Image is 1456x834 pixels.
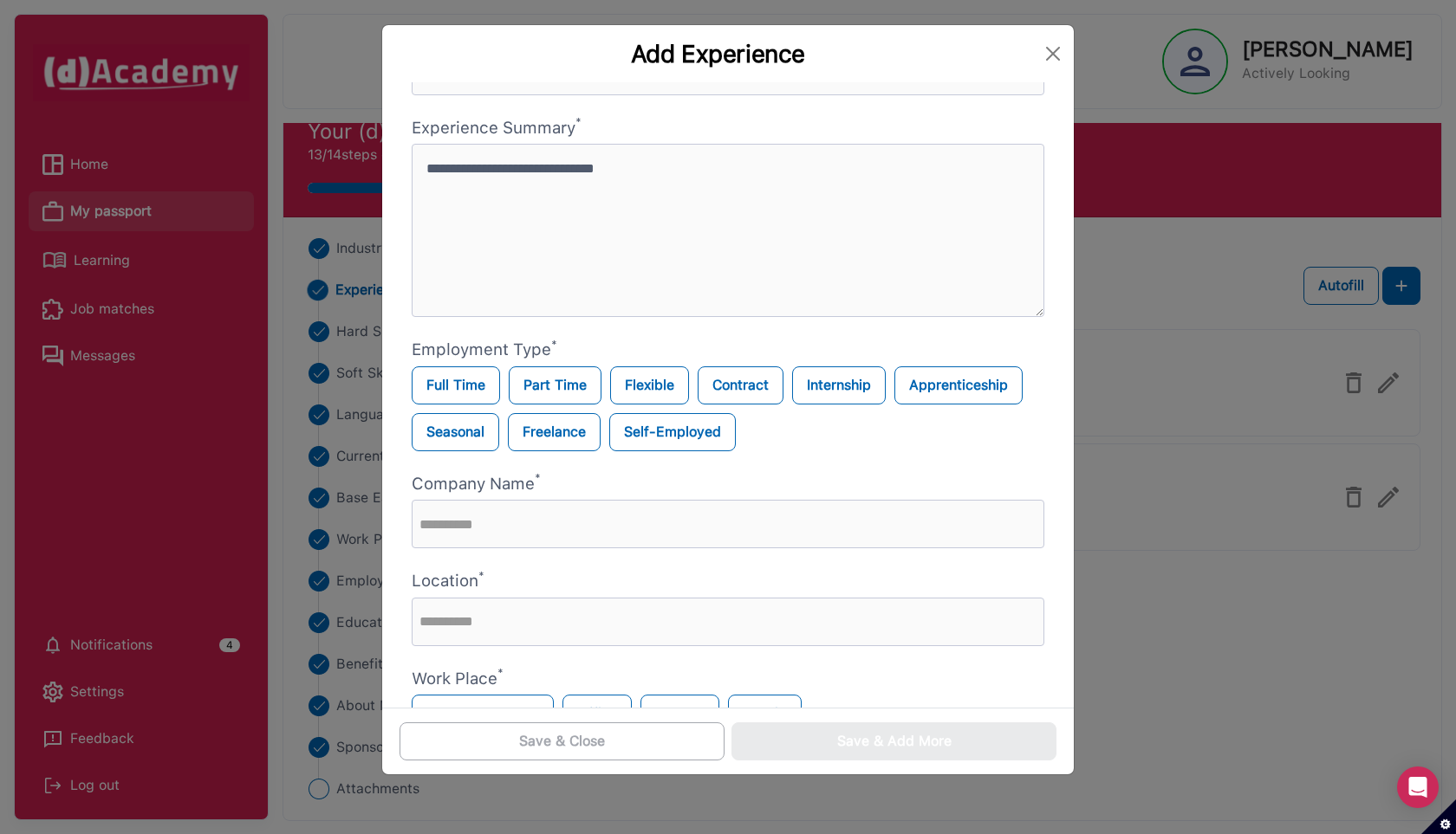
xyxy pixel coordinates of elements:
label: Experience Summary [412,116,1044,141]
div: Save & Add More [837,731,952,752]
label: Internship [792,366,886,404]
label: Location [412,569,1044,594]
label: Company Name [412,472,1044,497]
div: Add Experience [396,39,1039,68]
label: Apprenticeship [894,366,1023,404]
button: Save & Add More [731,722,1056,760]
label: Work From Home [412,695,554,733]
label: Hybrid [728,695,802,733]
div: Open Intercom Messenger [1397,766,1439,808]
button: Set cookie preferences [1421,799,1456,834]
button: Close [1039,40,1067,68]
label: Office [562,695,632,733]
label: Employment Type [412,338,1044,363]
label: Self-Employed [609,413,736,451]
label: Seasonal [412,413,499,451]
label: Remote [640,695,719,733]
label: Full Time [412,366,500,404]
div: Save & Close [519,731,605,752]
label: Flexible [610,366,689,404]
label: Part Time [509,366,601,404]
button: Save & Close [400,722,725,760]
label: Work Place [412,667,1044,692]
label: Contract [698,366,783,404]
label: Freelance [508,413,601,451]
